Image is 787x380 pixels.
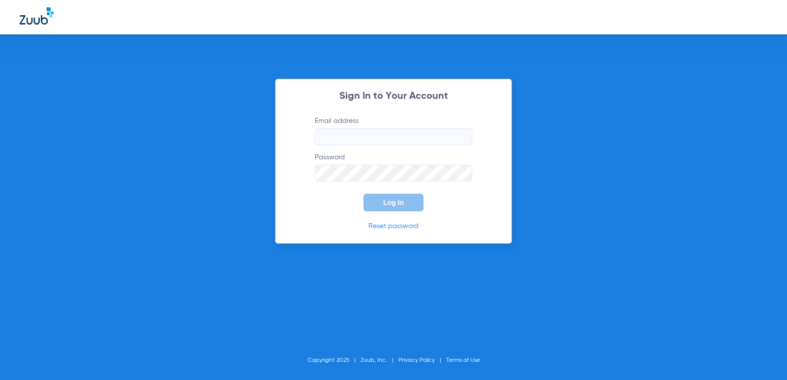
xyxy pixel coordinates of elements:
[368,223,419,230] a: Reset password
[383,199,404,206] span: Log In
[307,355,361,365] li: Copyright 2025
[398,357,435,363] a: Privacy Policy
[315,165,472,181] input: Password
[446,357,480,363] a: Terms of Use
[315,116,472,145] label: Email address
[300,91,487,101] h2: Sign In to Your Account
[363,194,424,211] button: Log In
[20,7,54,25] img: Zuub Logo
[315,152,472,181] label: Password
[315,128,472,145] input: Email address
[361,355,398,365] li: Zuub, Inc.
